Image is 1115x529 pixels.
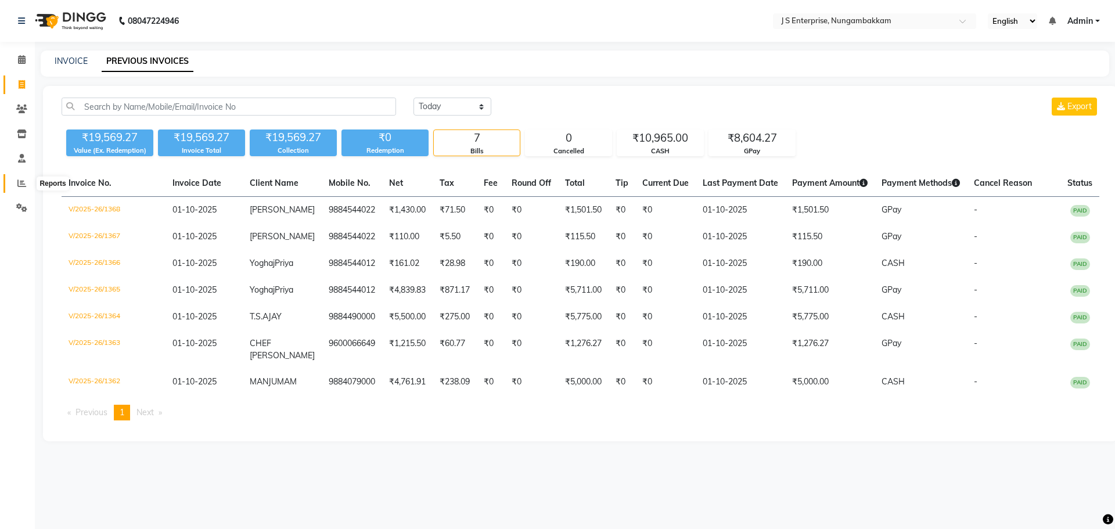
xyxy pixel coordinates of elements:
[616,178,628,188] span: Tip
[505,304,558,330] td: ₹0
[382,224,433,250] td: ₹110.00
[609,304,635,330] td: ₹0
[882,285,901,295] span: GPay
[75,407,107,418] span: Previous
[382,304,433,330] td: ₹5,500.00
[433,330,477,369] td: ₹60.77
[250,311,282,322] span: T.S.AJAY
[1067,15,1093,27] span: Admin
[635,224,696,250] td: ₹0
[329,178,371,188] span: Mobile No.
[635,197,696,224] td: ₹0
[250,231,315,242] span: [PERSON_NAME]
[617,146,703,156] div: CASH
[505,330,558,369] td: ₹0
[172,258,217,268] span: 01-10-2025
[62,330,166,369] td: V/2025-26/1363
[696,369,785,395] td: 01-10-2025
[477,250,505,277] td: ₹0
[785,330,875,369] td: ₹1,276.27
[505,277,558,304] td: ₹0
[635,250,696,277] td: ₹0
[477,277,505,304] td: ₹0
[277,376,297,387] span: MAM
[617,130,703,146] div: ₹10,965.00
[250,146,337,156] div: Collection
[609,250,635,277] td: ₹0
[1070,377,1090,388] span: PAID
[609,224,635,250] td: ₹0
[974,311,977,322] span: -
[505,197,558,224] td: ₹0
[62,304,166,330] td: V/2025-26/1364
[642,178,689,188] span: Current Due
[635,369,696,395] td: ₹0
[974,258,977,268] span: -
[62,277,166,304] td: V/2025-26/1365
[382,197,433,224] td: ₹1,430.00
[609,197,635,224] td: ₹0
[322,277,382,304] td: 9884544012
[477,197,505,224] td: ₹0
[172,178,221,188] span: Invoice Date
[526,146,612,156] div: Cancelled
[792,178,868,188] span: Payment Amount
[275,285,293,295] span: Priya
[440,178,454,188] span: Tax
[696,304,785,330] td: 01-10-2025
[882,204,901,215] span: GPay
[434,130,520,146] div: 7
[703,178,778,188] span: Last Payment Date
[172,311,217,322] span: 01-10-2025
[433,250,477,277] td: ₹28.98
[635,330,696,369] td: ₹0
[382,330,433,369] td: ₹1,215.50
[172,231,217,242] span: 01-10-2025
[1070,339,1090,350] span: PAID
[250,204,315,215] span: [PERSON_NAME]
[172,204,217,215] span: 01-10-2025
[974,376,977,387] span: -
[433,224,477,250] td: ₹5.50
[62,98,396,116] input: Search by Name/Mobile/Email/Invoice No
[882,231,901,242] span: GPay
[120,407,124,418] span: 1
[62,224,166,250] td: V/2025-26/1367
[505,250,558,277] td: ₹0
[1070,312,1090,323] span: PAID
[37,177,69,190] div: Reports
[382,277,433,304] td: ₹4,839.83
[785,277,875,304] td: ₹5,711.00
[709,146,795,156] div: GPay
[609,330,635,369] td: ₹0
[558,250,609,277] td: ₹190.00
[382,369,433,395] td: ₹4,761.91
[505,369,558,395] td: ₹0
[974,231,977,242] span: -
[158,146,245,156] div: Invoice Total
[882,338,901,348] span: GPay
[1067,101,1092,111] span: Export
[434,146,520,156] div: Bills
[275,258,293,268] span: Priya
[250,258,275,268] span: Yoghaj
[250,338,315,361] span: CHEF [PERSON_NAME]
[785,250,875,277] td: ₹190.00
[696,250,785,277] td: 01-10-2025
[1070,205,1090,217] span: PAID
[69,178,111,188] span: Invoice No.
[62,250,166,277] td: V/2025-26/1366
[477,369,505,395] td: ₹0
[882,376,905,387] span: CASH
[55,56,88,66] a: INVOICE
[136,407,154,418] span: Next
[882,258,905,268] span: CASH
[1070,258,1090,270] span: PAID
[882,178,960,188] span: Payment Methods
[477,304,505,330] td: ₹0
[322,304,382,330] td: 9884490000
[433,304,477,330] td: ₹275.00
[66,129,153,146] div: ₹19,569.27
[250,285,275,295] span: Yoghaj
[1052,98,1097,116] button: Export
